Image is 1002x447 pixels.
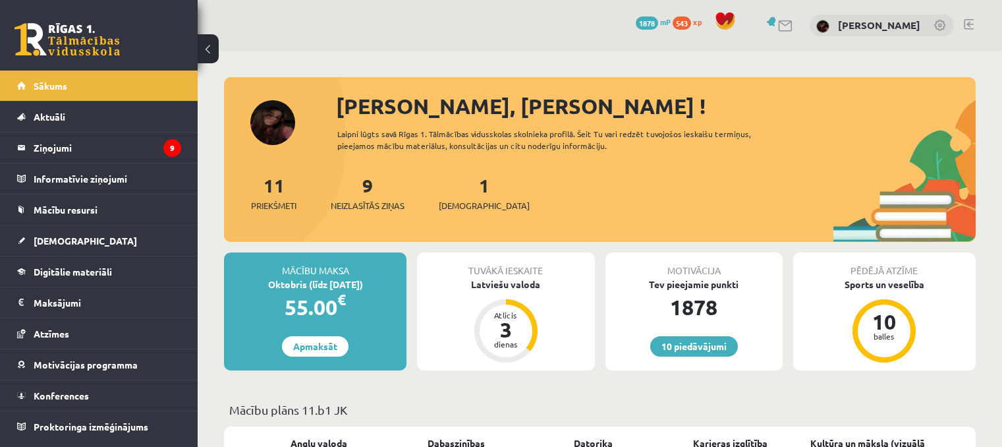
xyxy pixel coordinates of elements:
[605,291,783,323] div: 1878
[793,278,976,365] a: Sports un veselība 10 balles
[17,256,181,287] a: Digitālie materiāli
[650,336,738,357] a: 10 piedāvājumi
[17,102,181,132] a: Aktuāli
[417,253,594,278] div: Tuvākā ieskaite
[636,16,658,30] span: 1878
[17,287,181,318] a: Maksājumi
[17,380,181,411] a: Konferences
[17,164,181,194] a: Informatīvie ziņojumi
[673,16,691,30] span: 543
[17,411,181,442] a: Proktoringa izmēģinājums
[34,328,69,340] span: Atzīmes
[34,204,97,216] span: Mācību resursi
[14,23,120,56] a: Rīgas 1. Tālmācības vidusskola
[17,225,181,256] a: [DEMOGRAPHIC_DATA]
[17,194,181,225] a: Mācību resursi
[163,139,181,157] i: 9
[34,164,181,194] legend: Informatīvie ziņojumi
[224,278,406,291] div: Oktobris (līdz [DATE])
[34,359,138,371] span: Motivācijas programma
[34,80,67,92] span: Sākums
[17,349,181,380] a: Motivācijas programma
[605,278,783,291] div: Tev pieejamie punkti
[605,253,783,278] div: Motivācija
[838,18,920,32] a: [PERSON_NAME]
[282,336,348,357] a: Apmaksāt
[17,71,181,101] a: Sākums
[337,290,346,309] span: €
[673,16,708,27] a: 543 xp
[660,16,671,27] span: mP
[34,111,65,123] span: Aktuāli
[793,278,976,291] div: Sports un veselība
[864,311,904,332] div: 10
[439,173,530,212] a: 1[DEMOGRAPHIC_DATA]
[34,235,137,247] span: [DEMOGRAPHIC_DATA]
[331,173,404,212] a: 9Neizlasītās ziņas
[439,199,530,212] span: [DEMOGRAPHIC_DATA]
[34,287,181,318] legend: Maksājumi
[864,332,904,340] div: balles
[17,133,181,163] a: Ziņojumi9
[224,291,406,323] div: 55.00
[224,253,406,278] div: Mācību maksa
[336,90,976,122] div: [PERSON_NAME], [PERSON_NAME] !
[34,421,148,432] span: Proktoringa izmēģinājums
[17,318,181,349] a: Atzīmes
[486,319,526,340] div: 3
[229,401,970,419] p: Mācību plāns 11.b1 JK
[34,133,181,163] legend: Ziņojumi
[337,128,789,152] div: Laipni lūgts savā Rīgas 1. Tālmācības vidusskolas skolnieka profilā. Šeit Tu vari redzēt tuvojošo...
[331,199,404,212] span: Neizlasītās ziņas
[486,311,526,319] div: Atlicis
[417,278,594,365] a: Latviešu valoda Atlicis 3 dienas
[636,16,671,27] a: 1878 mP
[251,173,296,212] a: 11Priekšmeti
[693,16,702,27] span: xp
[251,199,296,212] span: Priekšmeti
[417,278,594,291] div: Latviešu valoda
[793,253,976,278] div: Pēdējā atzīme
[816,20,829,33] img: Kate Dace Birzniece
[34,390,89,402] span: Konferences
[486,340,526,348] div: dienas
[34,266,112,278] span: Digitālie materiāli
